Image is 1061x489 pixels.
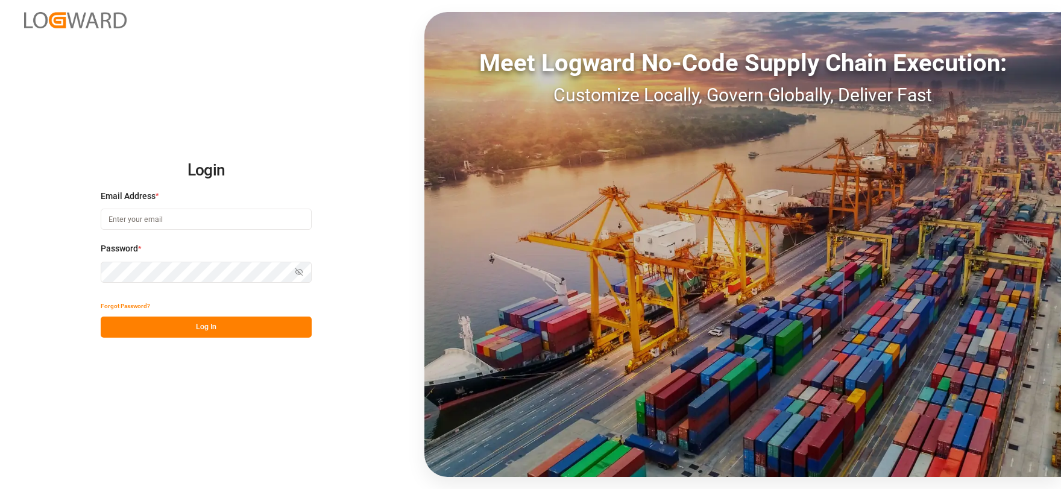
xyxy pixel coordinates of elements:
input: Enter your email [101,209,312,230]
span: Password [101,242,138,255]
div: Customize Locally, Govern Globally, Deliver Fast [424,81,1061,109]
h2: Login [101,151,312,190]
button: Log In [101,317,312,338]
img: Logward_new_orange.png [24,12,127,28]
div: Meet Logward No-Code Supply Chain Execution: [424,45,1061,81]
button: Forgot Password? [101,295,150,317]
span: Email Address [101,190,156,203]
